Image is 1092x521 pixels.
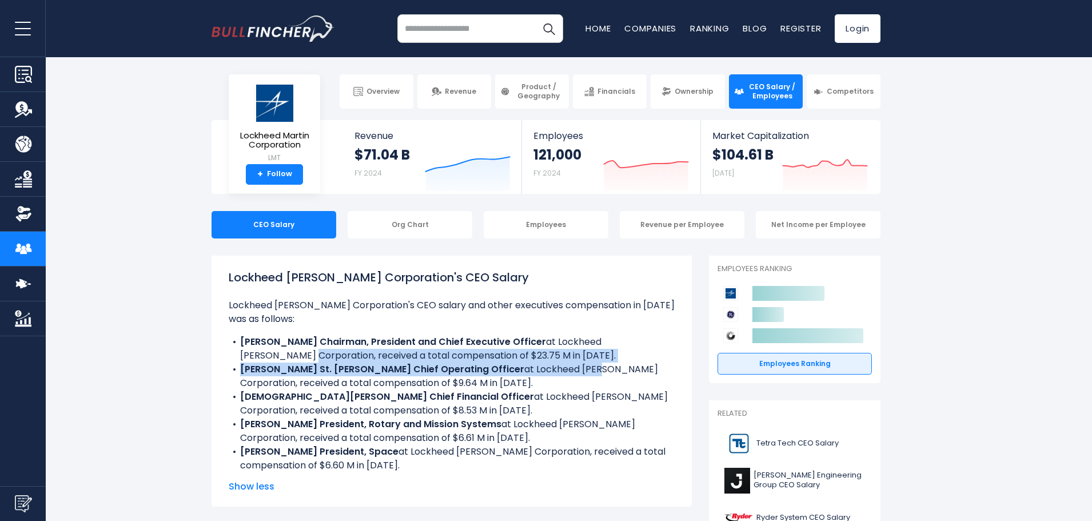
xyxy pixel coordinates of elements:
div: Org Chart [348,211,472,238]
div: Revenue per Employee [620,211,744,238]
img: Ownership [15,205,32,222]
span: Employees [533,130,688,141]
a: Financials [573,74,647,109]
img: J logo [724,468,750,494]
span: Tetra Tech CEO Salary [756,439,839,448]
img: bullfincher logo [212,15,334,42]
small: FY 2024 [533,168,561,178]
div: Employees [484,211,608,238]
a: CEO Salary / Employees [729,74,803,109]
span: Market Capitalization [712,130,868,141]
div: CEO Salary [212,211,336,238]
a: Product / Geography [495,74,569,109]
li: at Lockheed [PERSON_NAME] Corporation, received a total compensation of $8.53 M in [DATE]. [229,390,675,417]
p: Lockheed [PERSON_NAME] Corporation's CEO salary and other executives compensation in [DATE] was a... [229,299,675,326]
strong: $71.04 B [354,146,410,164]
li: at Lockheed [PERSON_NAME] Corporation, received a total compensation of $9.64 M in [DATE]. [229,363,675,390]
img: RTX Corporation competitors logo [723,328,738,343]
span: Competitors [827,87,874,96]
span: CEO Salary / Employees [747,82,798,100]
span: Product / Geography [513,82,564,100]
p: Employees Ranking [718,264,872,274]
strong: + [257,169,263,180]
a: +Follow [246,164,303,185]
a: [PERSON_NAME] Engineering Group CEO Salary [718,465,872,496]
b: [DEMOGRAPHIC_DATA][PERSON_NAME] Chief Financial Officer [240,390,534,403]
a: Home [585,22,611,34]
h1: Lockheed [PERSON_NAME] Corporation's CEO Salary [229,269,675,286]
a: Lockheed Martin Corporation LMT [237,83,312,164]
span: Revenue [354,130,511,141]
span: Overview [366,87,400,96]
a: Tetra Tech CEO Salary [718,428,872,459]
span: Show less [229,480,675,494]
span: Ownership [675,87,714,96]
span: Revenue [445,87,476,96]
a: Login [835,14,880,43]
li: at Lockheed [PERSON_NAME] Corporation, received a total compensation of $23.75 M in [DATE]. [229,335,675,363]
span: Financials [597,87,635,96]
a: Companies [624,22,676,34]
b: [PERSON_NAME] President, Space [240,445,398,458]
a: Employees 121,000 FY 2024 [522,120,700,194]
strong: 121,000 [533,146,581,164]
a: Competitors [807,74,880,109]
div: Net Income per Employee [756,211,880,238]
a: Register [780,22,821,34]
b: [PERSON_NAME] Chairman, President and Chief Executive Officer [240,335,546,348]
span: Lockheed Martin Corporation [238,131,311,150]
strong: $104.61 B [712,146,774,164]
a: Blog [743,22,767,34]
small: FY 2024 [354,168,382,178]
a: Revenue $71.04 B FY 2024 [343,120,522,194]
a: Employees Ranking [718,353,872,375]
small: [DATE] [712,168,734,178]
a: Ranking [690,22,729,34]
button: Search [535,14,563,43]
p: Related [718,409,872,419]
li: at Lockheed [PERSON_NAME] Corporation, received a total compensation of $6.60 M in [DATE]. [229,445,675,472]
a: Ownership [651,74,724,109]
img: TTEK logo [724,431,753,456]
span: [PERSON_NAME] Engineering Group CEO Salary [754,471,865,490]
b: [PERSON_NAME] President, Rotary and Mission Systems [240,417,501,431]
a: Revenue [417,74,491,109]
img: Lockheed Martin Corporation competitors logo [723,286,738,301]
li: at Lockheed [PERSON_NAME] Corporation, received a total compensation of $6.61 M in [DATE]. [229,417,675,445]
a: Go to homepage [212,15,334,42]
a: Market Capitalization $104.61 B [DATE] [701,120,879,194]
img: GE Aerospace competitors logo [723,307,738,322]
a: Overview [340,74,413,109]
b: [PERSON_NAME] St. [PERSON_NAME] Chief Operating Officer [240,363,524,376]
small: LMT [238,153,311,163]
